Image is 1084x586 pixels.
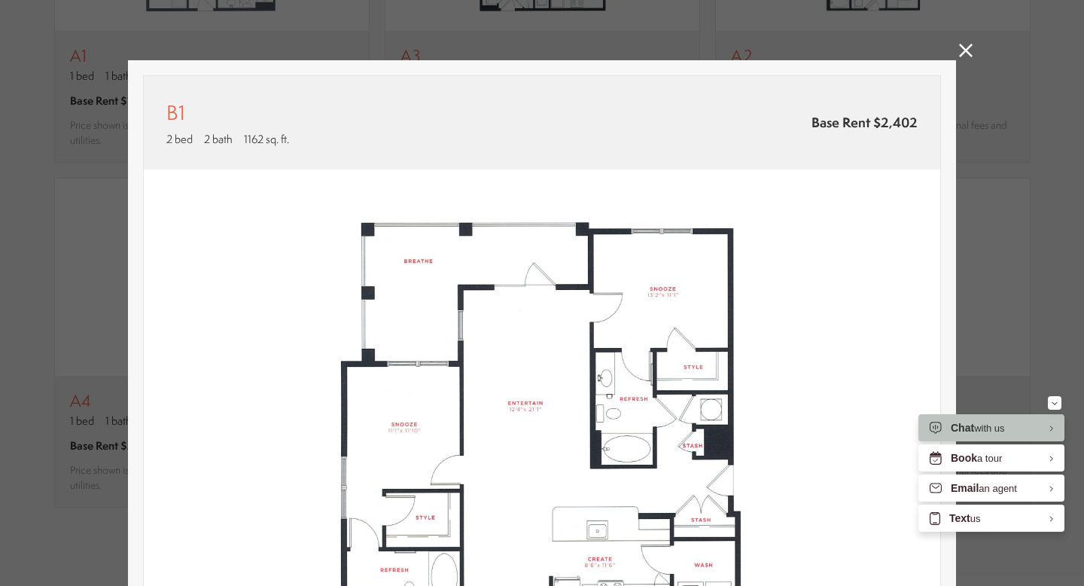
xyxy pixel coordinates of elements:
[204,131,233,147] span: 2 bath
[166,99,185,127] p: B1
[244,131,289,147] span: 1162 sq. ft.
[166,131,193,147] span: 2 bed
[811,113,918,132] span: Base Rent $2,402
